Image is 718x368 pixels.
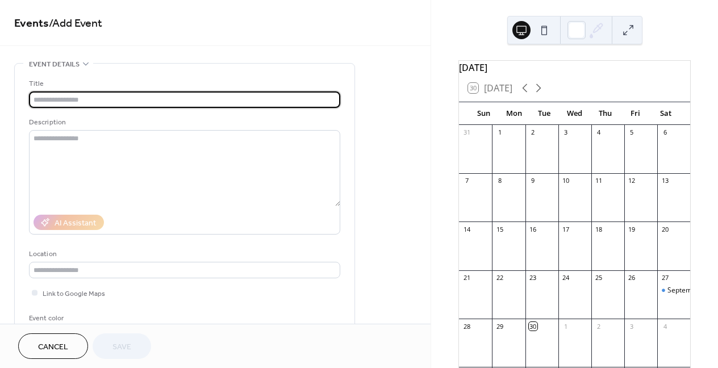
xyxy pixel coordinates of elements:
[562,225,570,233] div: 17
[661,274,669,282] div: 27
[495,128,504,137] div: 1
[29,312,114,324] div: Event color
[462,274,471,282] div: 21
[595,274,603,282] div: 25
[562,274,570,282] div: 24
[628,322,636,331] div: 3
[29,116,338,128] div: Description
[43,288,105,300] span: Link to Google Maps
[529,322,537,331] div: 30
[49,12,102,35] span: / Add Event
[628,128,636,137] div: 5
[29,78,338,90] div: Title
[462,225,471,233] div: 14
[661,225,669,233] div: 20
[667,286,716,295] div: September Jam
[462,322,471,331] div: 28
[661,177,669,185] div: 13
[628,225,636,233] div: 19
[650,102,681,125] div: Sat
[18,333,88,359] button: Cancel
[499,102,529,125] div: Mon
[562,177,570,185] div: 10
[495,322,504,331] div: 29
[595,128,603,137] div: 4
[529,128,537,137] div: 2
[529,225,537,233] div: 16
[495,225,504,233] div: 15
[661,128,669,137] div: 6
[595,225,603,233] div: 18
[529,102,560,125] div: Tue
[459,61,690,74] div: [DATE]
[628,274,636,282] div: 26
[462,128,471,137] div: 31
[661,322,669,331] div: 4
[29,58,80,70] span: Event details
[590,102,620,125] div: Thu
[529,177,537,185] div: 9
[495,274,504,282] div: 22
[595,322,603,331] div: 2
[462,177,471,185] div: 7
[495,177,504,185] div: 8
[38,341,68,353] span: Cancel
[562,322,570,331] div: 1
[628,177,636,185] div: 12
[657,286,690,295] div: September Jam
[29,248,338,260] div: Location
[468,102,499,125] div: Sun
[14,12,49,35] a: Events
[595,177,603,185] div: 11
[560,102,590,125] div: Wed
[562,128,570,137] div: 3
[620,102,651,125] div: Fri
[529,274,537,282] div: 23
